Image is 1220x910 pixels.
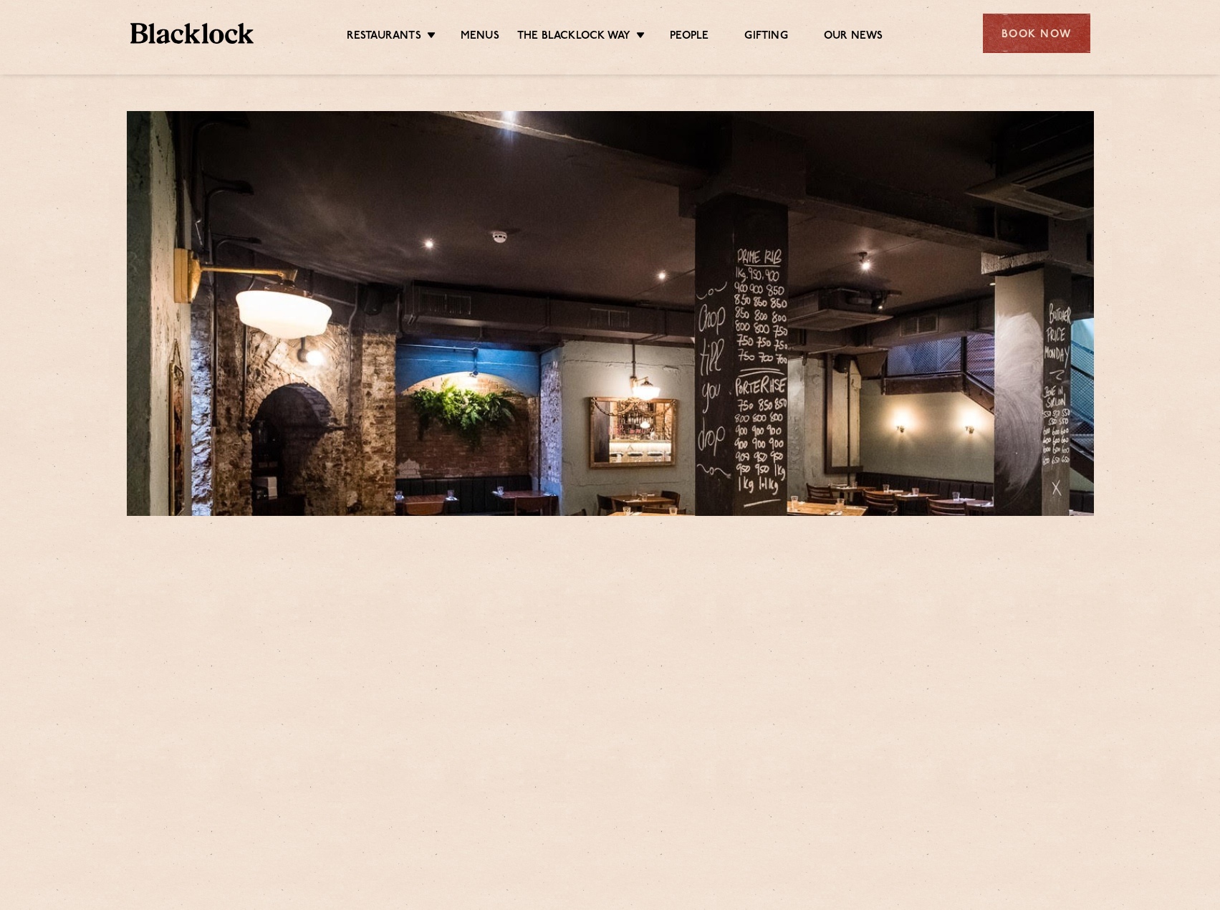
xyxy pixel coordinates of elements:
a: The Blacklock Way [517,29,630,45]
a: Menus [461,29,499,45]
a: Our News [824,29,883,45]
a: Gifting [744,29,787,45]
a: People [670,29,709,45]
a: Restaurants [347,29,421,45]
img: BL_Textured_Logo-footer-cropped.svg [130,23,254,44]
div: Book Now [983,14,1090,53]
